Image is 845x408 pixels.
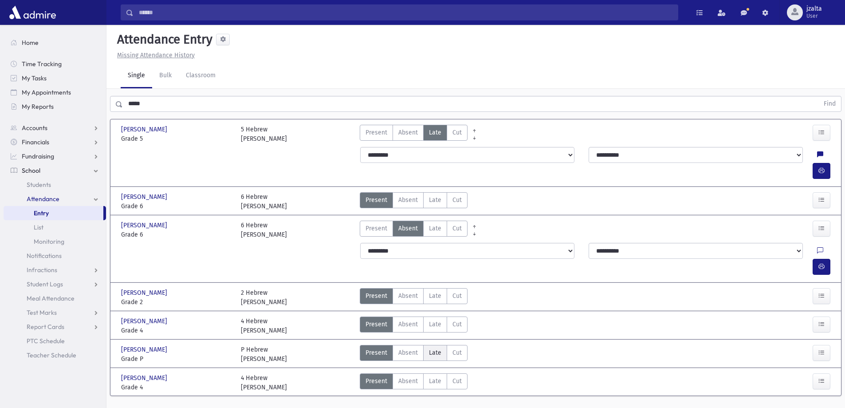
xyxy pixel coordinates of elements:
span: jzalta [806,5,822,12]
span: Teacher Schedule [27,351,76,359]
span: [PERSON_NAME] [121,221,169,230]
span: Absent [398,348,418,357]
input: Search [134,4,678,20]
span: Cut [452,320,462,329]
span: Absent [398,128,418,137]
div: 4 Hebrew [PERSON_NAME] [241,317,287,335]
a: List [4,220,106,234]
a: Single [121,63,152,88]
a: Infractions [4,263,106,277]
span: Late [429,320,441,329]
span: Home [22,39,39,47]
div: AttTypes [360,317,468,335]
span: Grade 4 [121,383,232,392]
span: Cut [452,291,462,301]
div: AttTypes [360,345,468,364]
span: Present [366,128,387,137]
h5: Attendance Entry [114,32,212,47]
span: Infractions [27,266,57,274]
span: Cut [452,224,462,233]
u: Missing Attendance History [117,51,195,59]
span: Financials [22,138,49,146]
span: Attendance [27,195,59,203]
span: Absent [398,291,418,301]
span: Report Cards [27,323,64,331]
a: Accounts [4,121,106,135]
span: Absent [398,195,418,205]
span: [PERSON_NAME] [121,125,169,134]
a: Classroom [179,63,223,88]
a: Entry [4,206,103,220]
div: AttTypes [360,125,468,143]
span: Present [366,224,387,233]
span: Grade 2 [121,297,232,307]
div: AttTypes [360,221,468,239]
span: [PERSON_NAME] [121,192,169,202]
span: Present [366,291,387,301]
span: Cut [452,128,462,137]
span: My Appointments [22,88,71,96]
span: Late [429,195,441,205]
span: Entry [34,209,49,217]
span: Absent [398,224,418,233]
span: Grade P [121,354,232,364]
div: 6 Hebrew [PERSON_NAME] [241,221,287,239]
div: P Hebrew [PERSON_NAME] [241,345,287,364]
span: Notifications [27,252,62,260]
span: Grade 5 [121,134,232,143]
span: [PERSON_NAME] [121,288,169,297]
a: Report Cards [4,320,106,334]
span: [PERSON_NAME] [121,373,169,383]
span: Accounts [22,124,47,132]
a: PTC Schedule [4,334,106,348]
a: Notifications [4,249,106,263]
span: My Tasks [22,74,47,82]
div: 6 Hebrew [PERSON_NAME] [241,192,287,211]
span: Absent [398,376,418,386]
a: My Reports [4,99,106,114]
a: Fundraising [4,149,106,163]
button: Find [818,96,841,111]
a: Financials [4,135,106,149]
span: Cut [452,195,462,205]
span: Students [27,181,51,189]
a: Monitoring [4,234,106,249]
a: Students [4,178,106,192]
span: Present [366,348,387,357]
div: 5 Hebrew [PERSON_NAME] [241,125,287,143]
span: Grade 4 [121,326,232,335]
a: My Appointments [4,85,106,99]
span: Grade 6 [121,202,232,211]
span: Absent [398,320,418,329]
span: Cut [452,348,462,357]
div: AttTypes [360,192,468,211]
img: AdmirePro [7,4,58,21]
span: Monitoring [34,238,64,246]
span: Late [429,376,441,386]
span: Cut [452,376,462,386]
span: Time Tracking [22,60,62,68]
span: Present [366,376,387,386]
span: Late [429,348,441,357]
span: Present [366,320,387,329]
a: My Tasks [4,71,106,85]
div: AttTypes [360,373,468,392]
div: AttTypes [360,288,468,307]
a: Teacher Schedule [4,348,106,362]
span: Late [429,128,441,137]
a: Attendance [4,192,106,206]
span: Meal Attendance [27,294,75,302]
div: 4 Hebrew [PERSON_NAME] [241,373,287,392]
a: Bulk [152,63,179,88]
a: Time Tracking [4,57,106,71]
span: List [34,223,43,231]
span: [PERSON_NAME] [121,317,169,326]
span: Grade 6 [121,230,232,239]
div: 2 Hebrew [PERSON_NAME] [241,288,287,307]
span: Late [429,291,441,301]
a: Missing Attendance History [114,51,195,59]
a: Home [4,36,106,50]
span: PTC Schedule [27,337,65,345]
a: Meal Attendance [4,291,106,305]
a: Student Logs [4,277,106,291]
